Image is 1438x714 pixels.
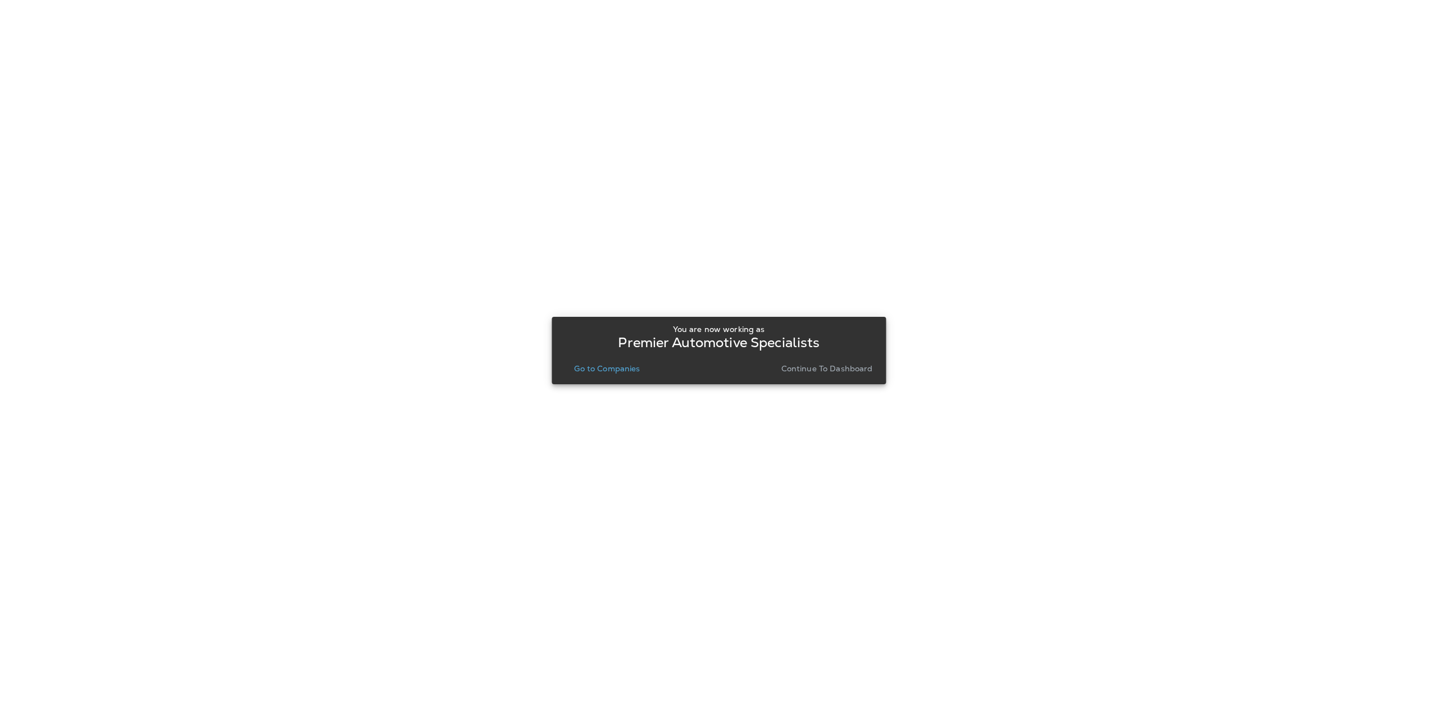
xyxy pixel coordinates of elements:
p: Go to Companies [574,364,640,373]
button: Go to Companies [570,361,644,376]
p: Continue to Dashboard [781,364,873,373]
button: Continue to Dashboard [777,361,877,376]
p: You are now working as [673,325,764,334]
p: Premier Automotive Specialists [618,338,820,347]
